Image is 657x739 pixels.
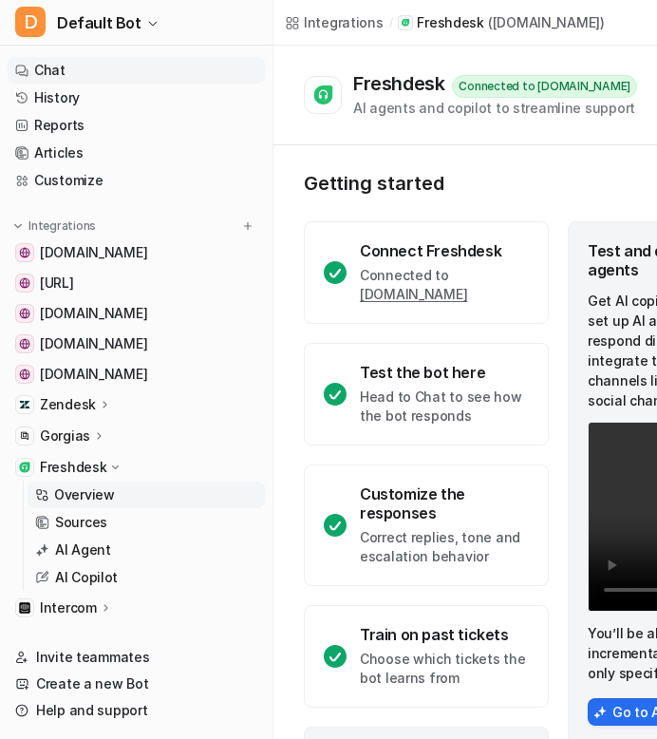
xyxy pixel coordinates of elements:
button: Integrations [8,217,102,236]
img: nri-distribution.com [19,338,30,350]
a: www.eesel.ai[URL] [8,270,265,296]
div: AI agents and copilot to streamline support [353,98,637,118]
div: Integrations [304,12,384,32]
img: Zendesk [19,399,30,410]
p: Connected to [360,266,529,304]
div: Freshdesk [353,72,452,95]
a: Overview [28,482,265,508]
a: AI Copilot [28,564,265,591]
p: Sources [55,513,107,532]
p: Overview [54,485,115,504]
img: careers-nri3pl.com [19,369,30,380]
p: Correct replies, tone and escalation behavior [360,528,529,566]
img: sameerwasim.com [19,247,30,258]
div: Connect Freshdesk [360,241,529,260]
p: AI Agent [55,540,111,559]
span: / [389,14,393,31]
a: Integrations [285,12,384,32]
p: Head to Chat to see how the bot responds [360,388,529,426]
span: [DOMAIN_NAME] [40,365,147,384]
span: [URL] [40,274,74,293]
a: Help and support [8,697,265,724]
p: Integrations [28,218,96,234]
a: nri-distribution.com[DOMAIN_NAME] [8,331,265,357]
img: www.eesel.ai [19,277,30,289]
img: Gorgias [19,430,30,442]
p: AI Copilot [55,568,118,587]
a: Reports [8,112,265,139]
p: Intercom [40,598,97,617]
span: D [15,7,46,37]
a: Freshdesk([DOMAIN_NAME]) [398,13,604,32]
span: [DOMAIN_NAME] [40,243,147,262]
div: Customize the responses [360,484,529,522]
a: Chat [8,57,265,84]
span: Default Bot [57,9,141,36]
img: AiAgentsIcon [593,706,607,719]
a: Create a new Bot [8,671,265,697]
img: Freshdesk [19,462,30,473]
p: Gorgias [40,426,90,445]
a: Invite teammates [8,644,265,671]
span: [DOMAIN_NAME] [40,304,147,323]
img: nri3pl.com [19,308,30,319]
p: ( [DOMAIN_NAME] ) [488,13,605,32]
a: nri3pl.com[DOMAIN_NAME] [8,300,265,327]
div: Train on past tickets [360,625,529,644]
img: expand menu [11,219,25,233]
p: Zendesk [40,395,96,414]
img: Intercom [19,602,30,614]
div: Connected to [DOMAIN_NAME] [452,75,637,98]
a: Customize [8,167,265,194]
p: Choose which tickets the bot learns from [360,650,529,688]
span: [DOMAIN_NAME] [40,334,147,353]
a: AI Agent [28,537,265,563]
a: sameerwasim.com[DOMAIN_NAME] [8,239,265,266]
img: menu_add.svg [241,219,254,233]
a: History [8,85,265,111]
div: Test the bot here [360,363,529,382]
p: Freshdesk [417,13,483,32]
a: [DOMAIN_NAME] [360,286,467,302]
p: Freshdesk [40,458,106,477]
a: careers-nri3pl.com[DOMAIN_NAME] [8,361,265,388]
a: Articles [8,140,265,166]
a: Sources [28,509,265,536]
